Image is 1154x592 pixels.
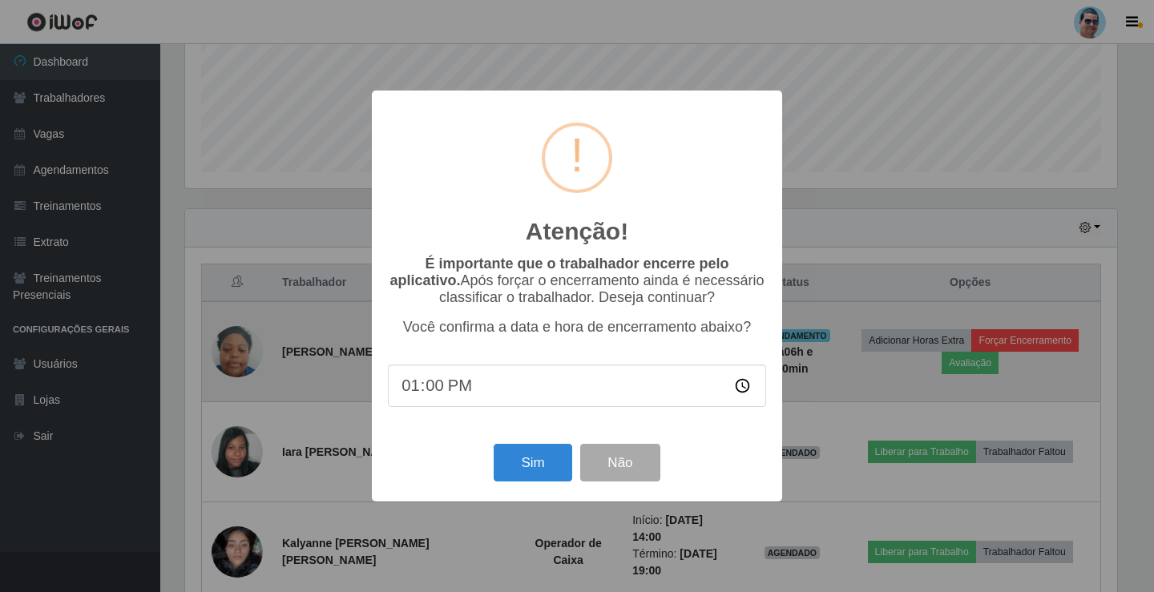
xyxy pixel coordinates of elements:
[526,217,628,246] h2: Atenção!
[494,444,571,481] button: Sim
[388,319,766,336] p: Você confirma a data e hora de encerramento abaixo?
[580,444,660,481] button: Não
[388,256,766,306] p: Após forçar o encerramento ainda é necessário classificar o trabalhador. Deseja continuar?
[389,256,728,288] b: É importante que o trabalhador encerre pelo aplicativo.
